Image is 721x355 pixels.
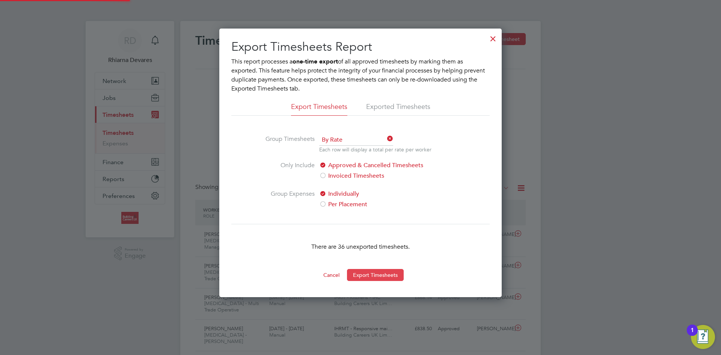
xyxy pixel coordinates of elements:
[317,269,345,281] button: Cancel
[258,134,315,152] label: Group Timesheets
[258,189,315,209] label: Group Expenses
[319,171,445,180] label: Invoiced Timesheets
[691,330,694,340] div: 1
[231,39,490,55] h2: Export Timesheets Report
[319,161,445,170] label: Approved & Cancelled Timesheets
[231,242,490,251] p: There are 36 unexported timesheets.
[347,269,404,281] button: Export Timesheets
[319,189,445,198] label: Individually
[319,146,431,153] p: Each row will display a total per rate per worker
[258,161,315,180] label: Only Include
[366,102,430,116] li: Exported Timesheets
[319,200,445,209] label: Per Placement
[291,102,347,116] li: Export Timesheets
[319,134,393,146] span: By Rate
[231,57,490,93] p: This report processes a of all approved timesheets by marking them as exported. This feature help...
[691,325,715,349] button: Open Resource Center, 1 new notification
[293,58,338,65] b: one-time export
